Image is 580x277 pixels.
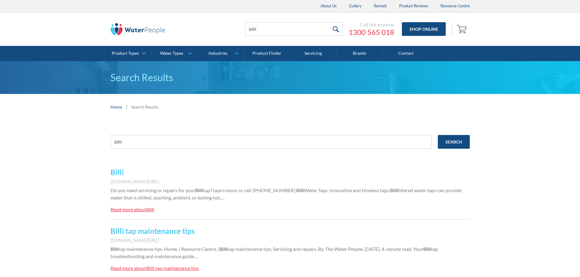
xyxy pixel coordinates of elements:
a: Read more aboutBilli [111,206,154,213]
strong: Billi [423,246,431,252]
span: tap? Learn more. or call. [PHONE_NUMBER]. [203,187,296,193]
a: Home [111,104,122,110]
div: Industries [209,51,227,56]
span: … [221,195,225,200]
div: Water Types [160,51,183,56]
a: Industries [197,46,243,61]
a: Water Types [151,46,197,61]
strong: Billi [195,187,203,193]
a: Product Finder [244,46,290,61]
strong: Billi [296,187,304,193]
div: Product Types [112,51,139,56]
div: Call the experts [349,22,394,28]
span: filtered water taps can provide water that is chilled, sparking, ambient, or boiling hot. [111,187,462,200]
a: Brands [336,46,383,61]
span: tap maintenance tips. Home. | Resource Centre. | [118,246,220,252]
div: | [125,103,128,110]
a: Shop Online [402,22,446,36]
iframe: podium webchat widget bubble [519,247,580,277]
a: Billi [111,168,124,177]
input: Search [438,135,470,149]
span: … [195,253,199,259]
strong: Billi [220,246,227,252]
a: 1300 565 018 [349,28,394,37]
a: Open cart [455,22,470,36]
span: Water Taps. Innovative and timeless taps. [304,187,390,193]
strong: Billi [390,187,398,193]
h1: Search Results [111,70,470,85]
div: Billi [146,206,154,212]
a: Billi tap maintenance tips [111,227,195,235]
div: [DOMAIN_NAME][URL] [111,237,470,244]
img: shopping cart [457,24,468,34]
div: [DOMAIN_NAME][URL] [111,178,470,185]
a: Contact [383,46,429,61]
strong: Billi [111,246,118,252]
a: Read more aboutBilli tap maintenance tips [111,265,199,272]
span: tap maintenance tips. Servicing and repairs. By. The Water People. [DATE]. 4. minute read. Your [227,246,423,252]
a: Servicing [290,46,336,61]
div: Read more about [111,265,146,271]
input: Search products [245,22,343,36]
a: Product Types [105,46,151,61]
img: The Water People [111,23,165,35]
span: Do you need servicing or repairs for your [111,187,195,193]
span: tap troubleshooting and maintenance guide. [111,246,438,259]
div: Billi tap maintenance tips [146,265,199,271]
input: e.g. chilled water cooler [111,135,432,149]
div: Search Results [131,104,159,110]
div: Read more about [111,206,146,212]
